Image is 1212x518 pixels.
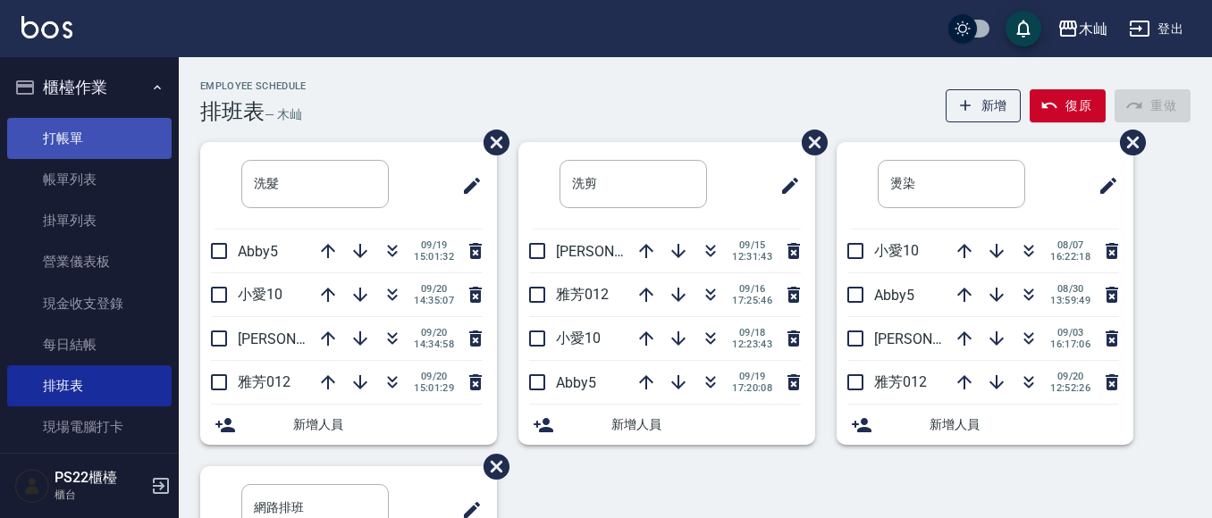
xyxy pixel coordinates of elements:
[293,415,483,434] span: 新增人員
[556,243,671,260] span: [PERSON_NAME]7
[732,251,772,263] span: 12:31:43
[7,324,172,365] a: 每日結帳
[55,487,146,503] p: 櫃台
[470,116,512,169] span: 刪除班表
[414,295,454,306] span: 14:35:07
[1050,283,1090,295] span: 08/30
[7,241,172,282] a: 營業儀表板
[414,327,454,338] span: 09/20
[1050,338,1090,350] span: 16:17:06
[200,80,307,92] h2: Employee Schedule
[21,16,72,38] img: Logo
[1122,13,1191,46] button: 登出
[414,283,454,295] span: 09/20
[55,469,146,487] h5: PS22櫃檯
[837,405,1133,445] div: 新增人員
[1079,18,1107,40] div: 木屾
[556,330,601,347] span: 小愛10
[732,371,772,382] span: 09/19
[7,64,172,111] button: 櫃檯作業
[200,405,497,445] div: 新增人員
[7,283,172,324] a: 現金收支登錄
[1030,89,1106,122] button: 復原
[7,118,172,159] a: 打帳單
[732,338,772,350] span: 12:23:43
[556,286,609,303] span: 雅芳012
[7,365,172,406] a: 排班表
[732,382,772,394] span: 17:20:08
[7,159,172,200] a: 帳單列表
[874,330,989,347] span: [PERSON_NAME]7
[560,160,707,208] input: 排版標題
[265,105,302,124] h6: — 木屾
[238,286,282,303] span: 小愛10
[200,99,265,124] h3: 排班表
[732,283,772,295] span: 09/16
[414,371,454,382] span: 09/20
[1050,371,1090,382] span: 09/20
[874,242,919,259] span: 小愛10
[556,374,596,391] span: Abby5
[14,468,50,504] img: Person
[732,295,772,306] span: 17:25:46
[414,338,454,350] span: 14:34:58
[1050,11,1115,47] button: 木屾
[450,164,483,207] span: 修改班表的標題
[1107,116,1149,169] span: 刪除班表
[414,239,454,251] span: 09/19
[238,373,290,390] span: 雅芳012
[414,382,454,394] span: 15:01:29
[946,89,1022,122] button: 新增
[238,330,353,347] span: [PERSON_NAME]7
[470,440,512,493] span: 刪除班表
[732,239,772,251] span: 09/15
[1050,295,1090,306] span: 13:59:49
[769,164,801,207] span: 修改班表的標題
[732,327,772,338] span: 09/18
[788,116,830,169] span: 刪除班表
[878,160,1025,208] input: 排版標題
[518,405,815,445] div: 新增人員
[7,406,172,447] a: 現場電腦打卡
[1050,251,1090,263] span: 16:22:18
[1087,164,1119,207] span: 修改班表的標題
[7,200,172,241] a: 掛單列表
[414,251,454,263] span: 15:01:32
[930,415,1119,434] span: 新增人員
[1006,11,1041,46] button: save
[1050,382,1090,394] span: 12:52:26
[874,373,927,390] span: 雅芳012
[1050,239,1090,251] span: 08/07
[874,287,914,304] span: Abby5
[1050,327,1090,338] span: 09/03
[241,160,389,208] input: 排版標題
[611,415,801,434] span: 新增人員
[238,243,278,260] span: Abby5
